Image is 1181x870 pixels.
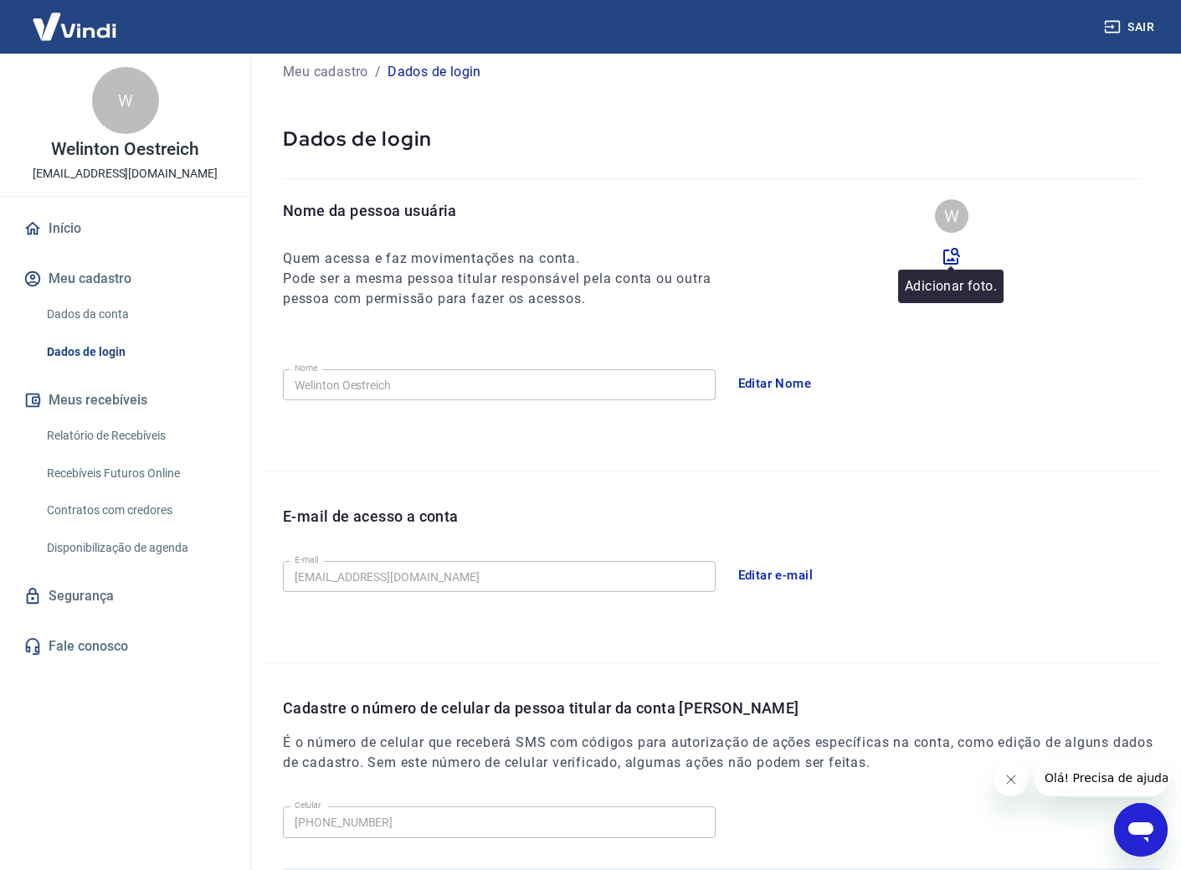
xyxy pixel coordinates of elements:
a: Disponibilização de agenda [40,531,230,565]
p: Meu cadastro [283,62,368,82]
h6: Quem acessa e faz movimentações na conta. [283,249,742,269]
a: Relatório de Recebíveis [40,419,230,453]
label: Celular [295,799,321,811]
button: Editar e-mail [729,558,823,593]
a: Dados de login [40,335,230,369]
a: Fale conosco [20,628,230,665]
p: / [375,62,381,82]
iframe: Mensagem da empresa [1035,759,1168,796]
a: Contratos com credores [40,493,230,528]
p: Cadastre o número de celular da pessoa titular da conta [PERSON_NAME] [283,697,1161,719]
iframe: Botão para abrir a janela de mensagens [1114,803,1168,857]
span: Olá! Precisa de ajuda? [10,12,141,25]
a: Início [20,210,230,247]
h6: Pode ser a mesma pessoa titular responsável pela conta ou outra pessoa com permissão para fazer o... [283,269,742,309]
a: Dados da conta [40,297,230,332]
button: Editar Nome [729,366,821,401]
iframe: Fechar mensagem [994,763,1028,796]
button: Meu cadastro [20,260,230,297]
p: Welinton Oestreich [51,141,198,158]
p: [EMAIL_ADDRESS][DOMAIN_NAME] [33,165,218,183]
a: Segurança [20,578,230,615]
a: Recebíveis Futuros Online [40,456,230,491]
p: E-mail de acesso a conta [283,505,459,528]
label: Nome [295,362,318,374]
button: Meus recebíveis [20,382,230,419]
p: Dados de login [388,62,481,82]
label: E-mail [295,553,318,566]
img: Vindi [20,1,129,52]
h6: É o número de celular que receberá SMS com códigos para autorização de ações específicas na conta... [283,733,1161,773]
div: W [935,199,968,233]
p: Nome da pessoa usuária [283,199,742,222]
p: Dados de login [283,126,1141,152]
button: Sair [1101,12,1161,43]
p: Adicionar foto. [905,276,997,296]
div: W [92,67,159,134]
